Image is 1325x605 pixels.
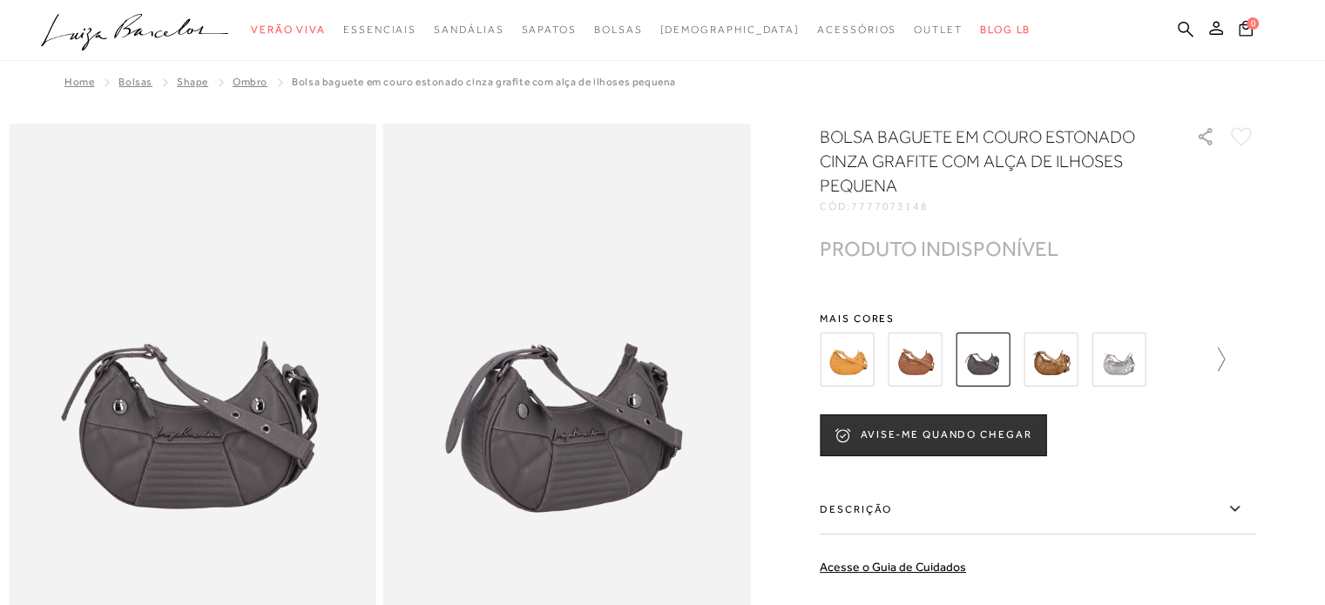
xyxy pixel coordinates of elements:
a: categoryNavScreenReaderText [251,14,326,46]
span: [DEMOGRAPHIC_DATA] [659,24,800,36]
img: BOLSA BAGUETE EM COURO ESTONADO CINZA GRAFITE COM ALÇA DE ILHOSES PEQUENA [956,333,1010,387]
div: PRODUTO INDISPONÍVEL [820,239,1058,258]
span: Essenciais [343,24,416,36]
span: 0 [1247,17,1259,30]
a: categoryNavScreenReaderText [817,14,896,46]
span: BOLSA BAGUETE EM COURO ESTONADO CINZA GRAFITE COM ALÇA DE ILHOSES PEQUENA [292,76,676,88]
span: Sandálias [434,24,504,36]
button: AVISE-ME QUANDO CHEGAR [820,414,1046,456]
span: Acessórios [817,24,896,36]
a: categoryNavScreenReaderText [343,14,416,46]
button: 0 [1234,19,1258,43]
a: noSubCategoriesText [659,14,800,46]
a: Acesse o Guia de Cuidados [820,560,966,574]
a: BLOG LB [980,14,1031,46]
a: Home [64,76,94,88]
img: BOLSA BAGUETE EM COURO PRATA COM ALÇA DE ILHOSES PEQUENA [1092,333,1146,387]
span: Mais cores [820,313,1255,324]
a: categoryNavScreenReaderText [914,14,963,46]
a: categoryNavScreenReaderText [521,14,576,46]
a: Bolsas [118,76,152,88]
span: Sapatos [521,24,576,36]
span: Bolsas [594,24,643,36]
img: BOLSA BAGUETE EM COURO AMARELO AÇAFRÃO COM ALÇA DE ILHOSES PEQUENA [820,333,874,387]
span: 7777073148 [851,200,929,212]
a: Ombro [233,76,267,88]
span: BLOG LB [980,24,1031,36]
img: BOLSA BAGUETE EM COURO OURO VELHO COM ALÇA DE ILHOSES PEQUENA [1024,333,1078,387]
span: Verão Viva [251,24,326,36]
img: BOLSA BAGUETE EM COURO CARAMELO COM ALÇA DE ILHOSES PEQUENA [888,333,942,387]
a: Shape [177,76,208,88]
label: Descrição [820,484,1255,534]
span: Outlet [914,24,963,36]
div: CÓD: [820,201,1168,212]
h1: BOLSA BAGUETE EM COURO ESTONADO CINZA GRAFITE COM ALÇA DE ILHOSES PEQUENA [820,124,1146,198]
a: categoryNavScreenReaderText [434,14,504,46]
a: categoryNavScreenReaderText [594,14,643,46]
